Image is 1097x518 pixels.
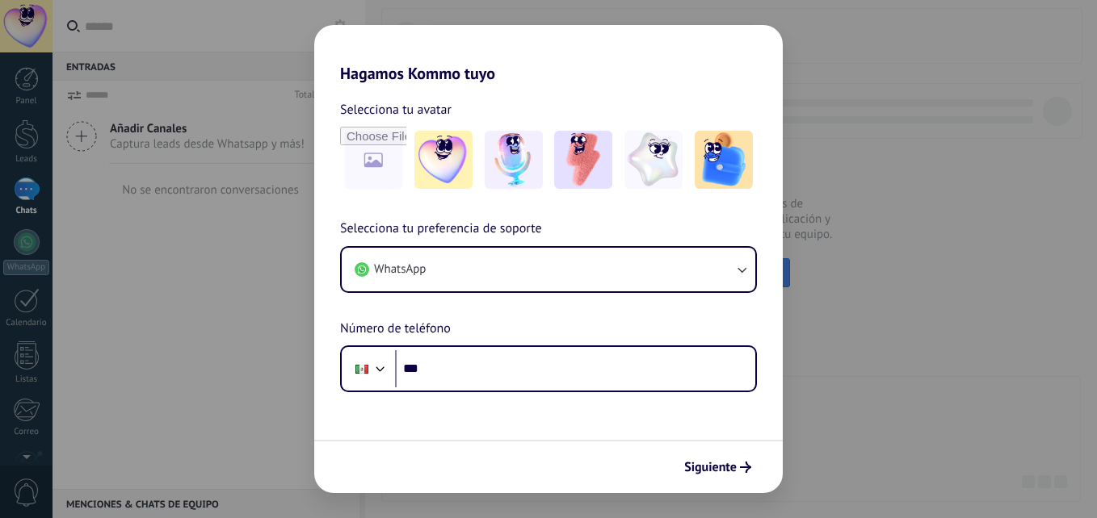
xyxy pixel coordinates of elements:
[554,131,612,189] img: -3.jpeg
[340,99,452,120] span: Selecciona tu avatar
[314,25,783,83] h2: Hagamos Kommo tuyo
[414,131,473,189] img: -1.jpeg
[684,462,737,473] span: Siguiente
[624,131,683,189] img: -4.jpeg
[342,248,755,291] button: WhatsApp
[485,131,543,189] img: -2.jpeg
[347,352,377,386] div: Mexico: + 52
[677,453,759,481] button: Siguiente
[340,319,451,340] span: Número de teléfono
[374,261,426,278] span: WhatsApp
[340,219,542,240] span: Selecciona tu preferencia de soporte
[695,131,753,189] img: -5.jpeg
